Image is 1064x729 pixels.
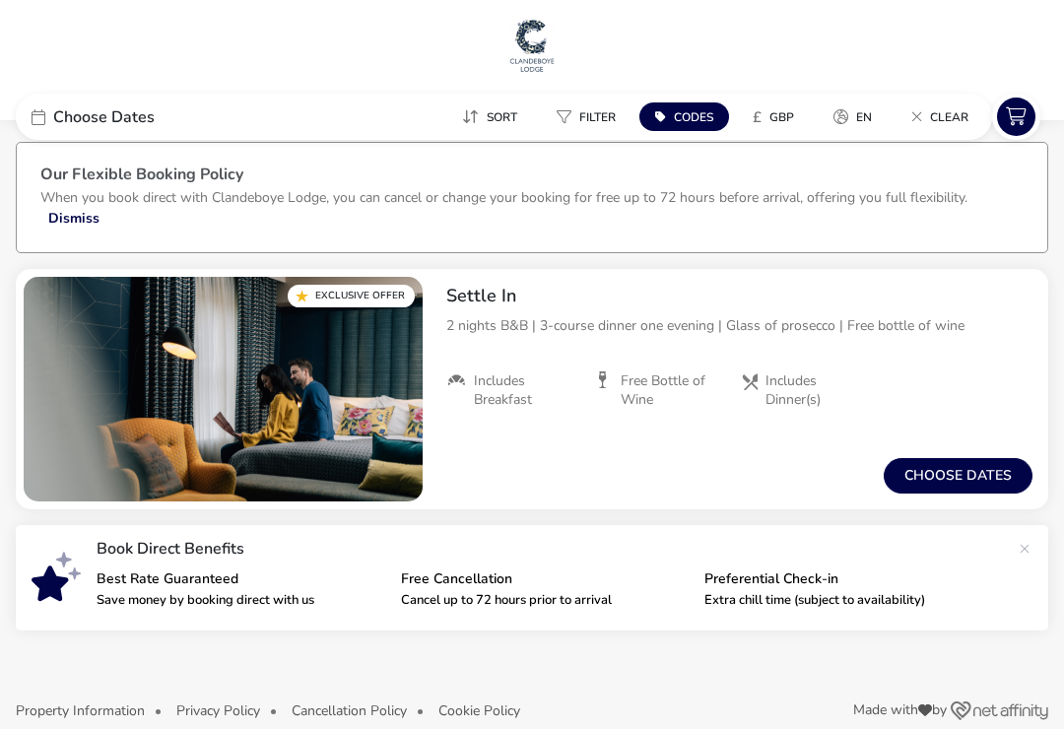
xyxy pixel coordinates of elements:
[579,109,616,125] span: Filter
[40,166,1024,187] h3: Our Flexible Booking Policy
[487,109,517,125] span: Sort
[856,109,872,125] span: en
[48,208,100,229] button: Dismiss
[40,188,967,207] p: When you book direct with Clandeboye Lodge, you can cancel or change your booking for free up to ...
[737,102,818,131] naf-pibe-menu-bar-item: £GBP
[446,102,541,131] naf-pibe-menu-bar-item: Sort
[818,102,896,131] naf-pibe-menu-bar-item: en
[896,102,984,131] button: Clear
[446,315,1032,336] p: 2 nights B&B | 3-course dinner one evening | Glass of prosecco | Free bottle of wine
[16,94,311,140] div: Choose Dates
[292,703,407,718] button: Cancellation Policy
[704,594,993,607] p: Extra chill time (subject to availability)
[896,102,992,131] naf-pibe-menu-bar-item: Clear
[53,109,155,125] span: Choose Dates
[97,541,1009,557] p: Book Direct Benefits
[97,594,385,607] p: Save money by booking direct with us
[818,102,888,131] button: en
[541,102,632,131] button: Filter
[438,703,520,718] button: Cookie Policy
[737,102,810,131] button: £GBP
[16,703,145,718] button: Property Information
[639,102,729,131] button: Codes
[97,572,385,586] p: Best Rate Guaranteed
[704,572,993,586] p: Preferential Check-in
[288,285,415,307] div: Exclusive Offer
[674,109,713,125] span: Codes
[753,107,762,127] i: £
[639,102,737,131] naf-pibe-menu-bar-item: Codes
[401,594,690,607] p: Cancel up to 72 hours prior to arrival
[474,372,577,408] span: Includes Breakfast
[176,703,260,718] button: Privacy Policy
[446,102,533,131] button: Sort
[401,572,690,586] p: Free Cancellation
[884,458,1032,494] button: Choose dates
[507,16,557,75] img: Main Website
[853,703,947,717] span: Made with by
[621,372,724,408] span: Free Bottle of Wine
[930,109,968,125] span: Clear
[24,277,423,501] swiper-slide: 1 / 1
[541,102,639,131] naf-pibe-menu-bar-item: Filter
[446,285,1032,307] h2: Settle In
[431,269,1048,425] div: Settle In2 nights B&B | 3-course dinner one evening | Glass of prosecco | Free bottle of wineIncl...
[769,109,794,125] span: GBP
[765,372,870,408] span: Includes Dinner(s)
